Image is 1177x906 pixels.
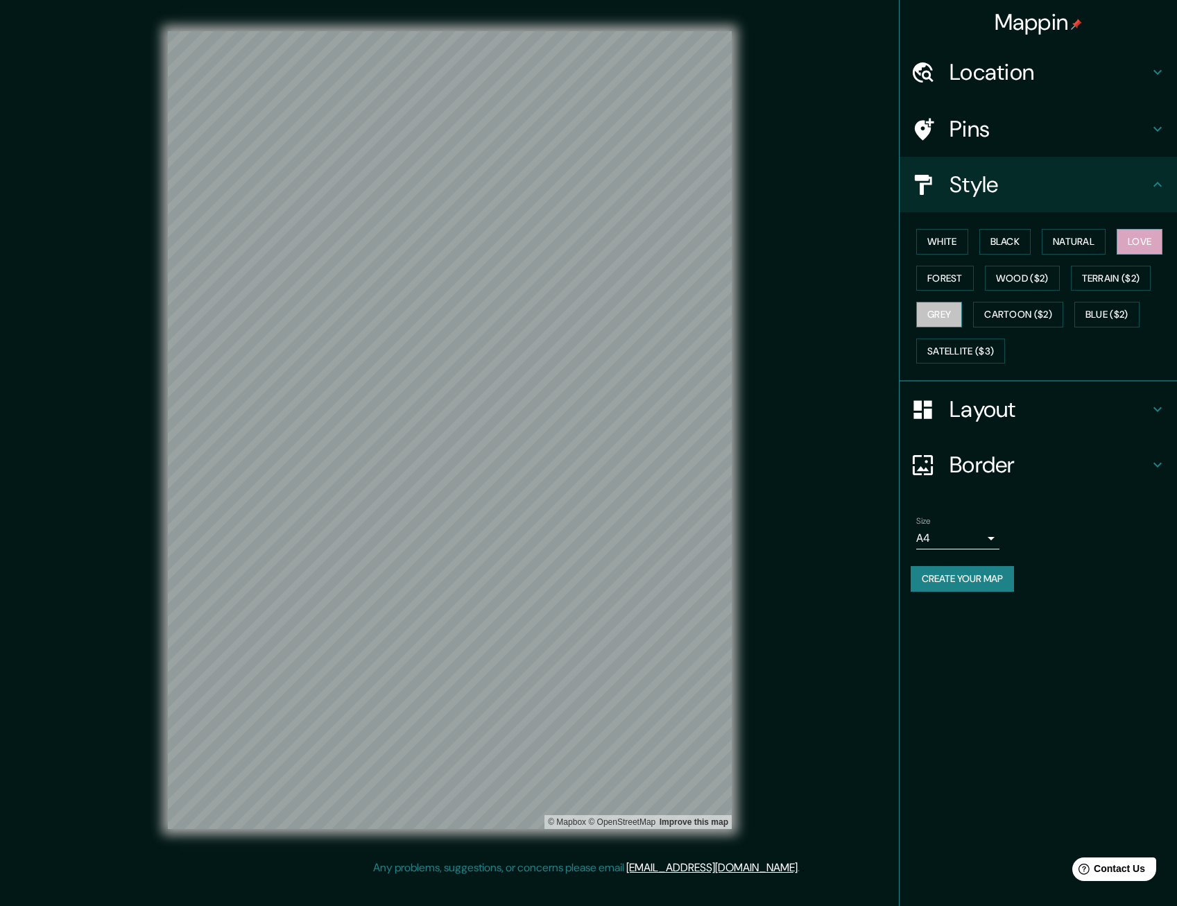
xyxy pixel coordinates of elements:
button: Black [979,229,1031,255]
h4: Style [950,171,1149,198]
button: Love [1117,229,1162,255]
div: Pins [900,101,1177,157]
div: . [800,860,802,876]
button: Natural [1042,229,1106,255]
h4: Layout [950,395,1149,423]
h4: Border [950,451,1149,479]
button: Create your map [911,566,1014,592]
img: pin-icon.png [1071,19,1082,30]
canvas: Map [168,31,732,829]
h4: Pins [950,115,1149,143]
div: Border [900,437,1177,493]
div: Style [900,157,1177,212]
button: Satellite ($3) [916,339,1005,364]
button: Terrain ($2) [1071,266,1151,291]
iframe: Help widget launcher [1054,852,1162,891]
button: Grey [916,302,962,327]
button: Cartoon ($2) [973,302,1063,327]
button: Wood ($2) [985,266,1060,291]
a: OpenStreetMap [588,817,655,827]
p: Any problems, suggestions, or concerns please email . [373,860,800,876]
a: Map feedback [660,817,728,827]
div: . [802,860,805,876]
button: White [916,229,968,255]
button: Forest [916,266,974,291]
button: Blue ($2) [1074,302,1140,327]
a: [EMAIL_ADDRESS][DOMAIN_NAME] [626,860,798,875]
div: Layout [900,382,1177,437]
label: Size [916,515,931,527]
div: A4 [916,527,999,549]
h4: Mappin [995,8,1083,36]
a: Mapbox [548,817,586,827]
div: Location [900,44,1177,100]
h4: Location [950,58,1149,86]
